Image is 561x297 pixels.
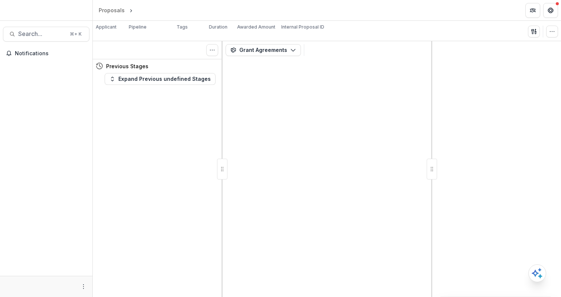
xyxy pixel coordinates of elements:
p: Awarded Amount [237,24,275,30]
span: Search... [18,30,65,37]
button: Expand Previous undefined Stages [105,73,216,85]
button: Grant Agreements [226,44,301,56]
button: Toggle View Cancelled Tasks [206,44,218,56]
button: More [79,282,88,291]
p: Applicant [96,24,117,30]
div: ⌘ + K [68,30,83,38]
button: Notifications [3,47,89,59]
h4: Previous Stages [106,62,148,70]
button: Open AI Assistant [528,264,546,282]
a: Proposals [96,5,128,16]
button: Get Help [543,3,558,18]
button: Partners [525,3,540,18]
p: Tags [177,24,188,30]
div: Proposals [99,6,125,14]
span: Notifications [15,50,86,57]
p: Pipeline [129,24,147,30]
nav: breadcrumb [96,5,166,16]
button: Search... [3,27,89,42]
p: Internal Proposal ID [281,24,324,30]
p: Duration [209,24,227,30]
